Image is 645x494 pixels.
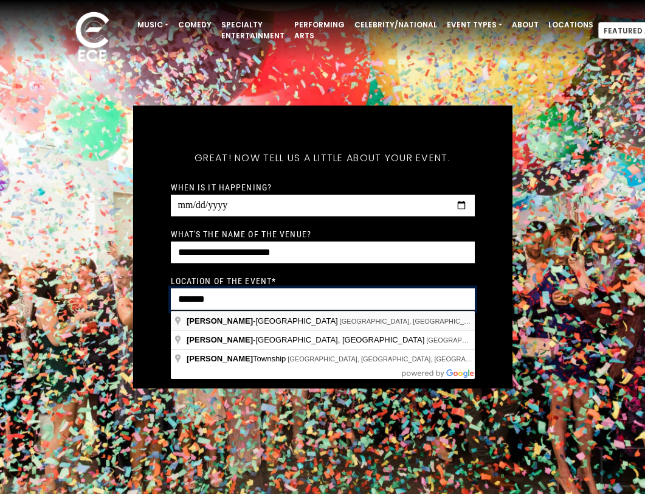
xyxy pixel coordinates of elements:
span: -[GEOGRAPHIC_DATA] [187,316,340,325]
label: What's the name of the venue? [171,229,311,240]
a: Comedy [173,15,216,35]
h5: Great! Now tell us a little about your event. [171,136,475,180]
span: Township [187,354,288,363]
span: -[GEOGRAPHIC_DATA], [GEOGRAPHIC_DATA] [187,335,426,344]
span: [PERSON_NAME] [187,354,253,363]
a: Celebrity/National [350,15,442,35]
a: Music [133,15,173,35]
span: [GEOGRAPHIC_DATA], [GEOGRAPHIC_DATA], [GEOGRAPHIC_DATA] [288,355,504,363]
span: [PERSON_NAME] [187,335,253,344]
label: Location of the event [171,276,277,287]
span: [GEOGRAPHIC_DATA], [GEOGRAPHIC_DATA] [426,336,569,344]
img: ece_new_logo_whitev2-1.png [62,9,123,68]
a: About [507,15,543,35]
a: Event Types [442,15,507,35]
label: When is it happening? [171,182,272,193]
span: [GEOGRAPHIC_DATA], [GEOGRAPHIC_DATA] [340,318,483,325]
a: Performing Arts [289,15,350,46]
a: Locations [543,15,598,35]
a: Specialty Entertainment [216,15,289,46]
span: [PERSON_NAME] [187,316,253,325]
